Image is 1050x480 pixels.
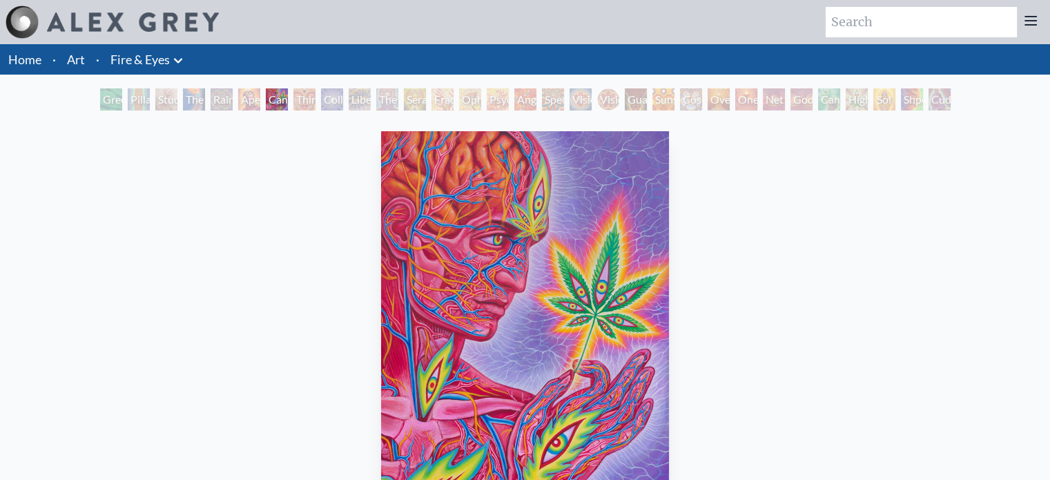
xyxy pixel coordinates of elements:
div: Pillar of Awareness [128,88,150,111]
div: Third Eye Tears of Joy [293,88,315,111]
div: One [735,88,757,111]
div: The Seer [376,88,398,111]
div: Green Hand [100,88,122,111]
div: Cannafist [818,88,840,111]
div: Rainbow Eye Ripple [211,88,233,111]
li: · [47,44,61,75]
div: Oversoul [708,88,730,111]
div: Net of Being [763,88,785,111]
div: Guardian of Infinite Vision [625,88,647,111]
div: Seraphic Transport Docking on the Third Eye [404,88,426,111]
div: Angel Skin [514,88,536,111]
div: Shpongled [901,88,923,111]
a: Home [8,52,41,67]
input: Search [826,7,1017,37]
div: Higher Vision [846,88,868,111]
div: Cuddle [929,88,951,111]
div: Psychomicrograph of a Fractal Paisley Cherub Feather Tip [487,88,509,111]
div: Cannabis Sutra [266,88,288,111]
div: Cosmic Elf [680,88,702,111]
li: · [90,44,105,75]
div: Liberation Through Seeing [349,88,371,111]
div: Godself [790,88,813,111]
div: Fractal Eyes [431,88,454,111]
div: Sunyata [652,88,674,111]
div: The Torch [183,88,205,111]
a: Art [67,50,85,69]
div: Sol Invictus [873,88,895,111]
div: Study for the Great Turn [155,88,177,111]
div: Aperture [238,88,260,111]
a: Fire & Eyes [110,50,170,69]
div: Vision Crystal [570,88,592,111]
div: Vision Crystal Tondo [597,88,619,111]
div: Collective Vision [321,88,343,111]
div: Ophanic Eyelash [459,88,481,111]
div: Spectral Lotus [542,88,564,111]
